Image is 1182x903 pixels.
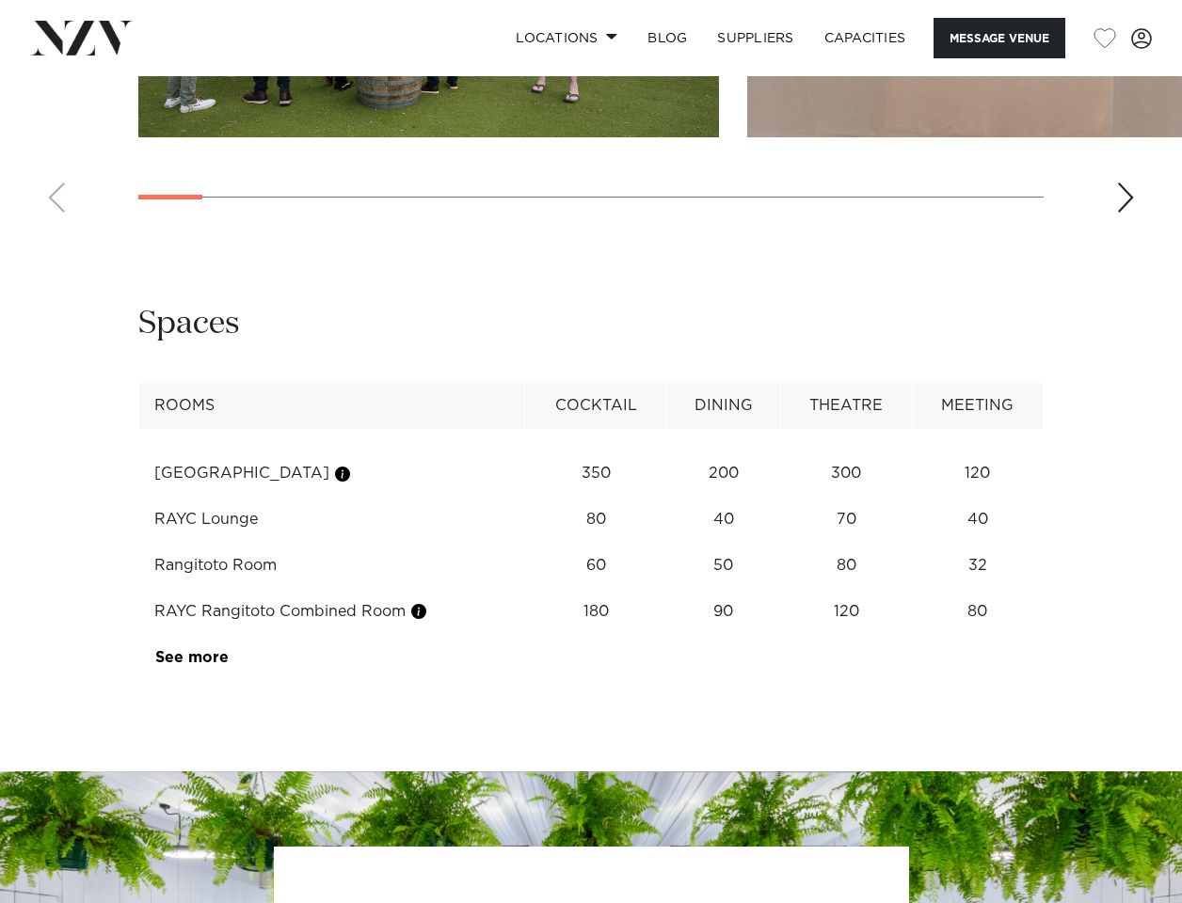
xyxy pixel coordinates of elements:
td: 80 [780,543,912,589]
td: RAYC Rangitoto Combined Room [139,589,525,635]
td: 350 [524,451,667,497]
th: Rooms [139,383,525,429]
td: 300 [780,451,912,497]
td: 40 [667,497,780,543]
td: 80 [524,497,667,543]
td: 120 [780,589,912,635]
h2: Spaces [138,303,240,345]
td: Rangitoto Room [139,543,525,589]
a: BLOG [632,18,702,58]
th: Dining [667,383,780,429]
td: [GEOGRAPHIC_DATA] [139,451,525,497]
td: 200 [667,451,780,497]
th: Meeting [912,383,1043,429]
td: 40 [912,497,1043,543]
td: 180 [524,589,667,635]
td: 90 [667,589,780,635]
td: 80 [912,589,1043,635]
a: SUPPLIERS [702,18,808,58]
td: 120 [912,451,1043,497]
td: 60 [524,543,667,589]
th: Cocktail [524,383,667,429]
a: Capacities [809,18,921,58]
a: Locations [501,18,632,58]
td: 50 [667,543,780,589]
td: 70 [780,497,912,543]
td: 32 [912,543,1043,589]
th: Theatre [780,383,912,429]
td: RAYC Lounge [139,497,525,543]
button: Message Venue [934,18,1065,58]
img: nzv-logo.png [30,21,133,55]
